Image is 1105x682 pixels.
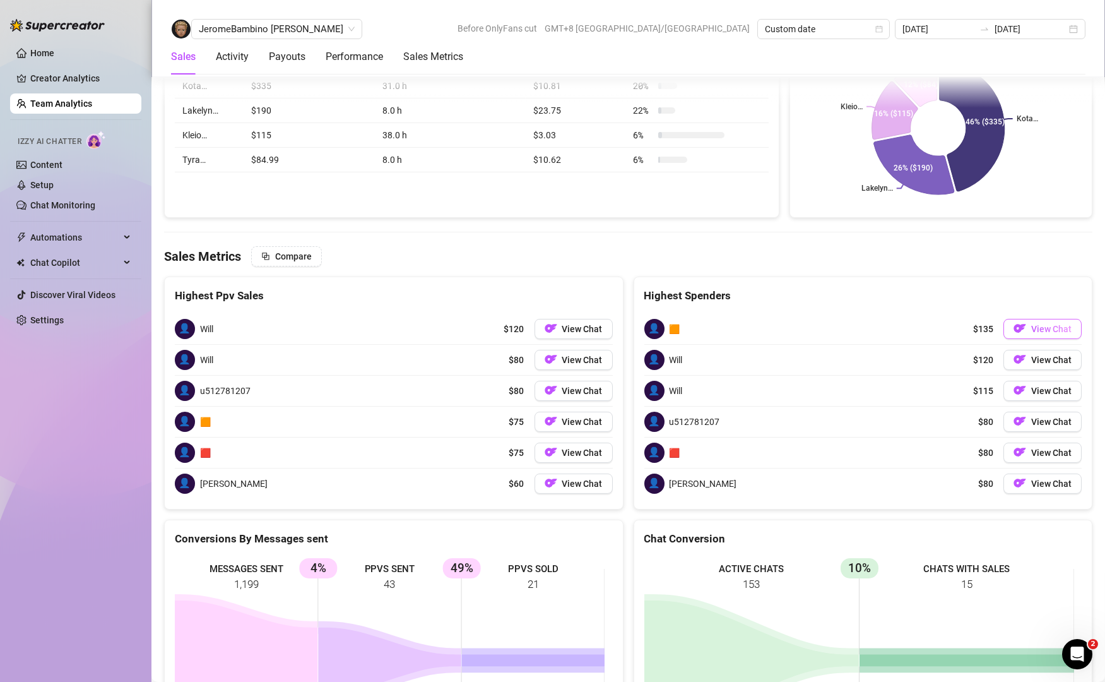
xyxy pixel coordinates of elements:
[545,322,557,335] img: OF
[275,251,312,261] span: Compare
[1003,443,1082,463] button: OFView Chat
[1031,417,1072,427] span: View Chat
[509,446,524,460] span: $75
[1031,386,1072,396] span: View Chat
[175,123,244,148] td: Kleio…
[526,74,625,99] td: $10.81
[171,49,196,64] div: Sales
[545,415,557,428] img: OF
[562,324,603,334] span: View Chat
[1013,446,1026,458] img: OF
[216,49,249,64] div: Activity
[535,381,613,401] button: OFView Chat
[172,20,191,39] img: JeromeBambino El Garcia
[995,22,1067,36] input: End date
[244,123,375,148] td: $115
[261,252,270,261] span: block
[30,180,54,190] a: Setup
[504,322,524,336] span: $120
[1003,350,1082,370] button: OFView Chat
[526,123,625,148] td: $3.03
[562,479,603,489] span: View Chat
[16,258,25,267] img: Chat Copilot
[526,148,625,172] td: $10.62
[1017,114,1038,123] text: Kota…
[30,68,131,88] a: Creator Analytics
[375,74,526,99] td: 31.0 h
[973,353,993,367] span: $120
[200,446,211,460] span: 🟥
[978,446,993,460] span: $80
[1003,474,1082,494] button: OFView Chat
[375,148,526,172] td: 8.0 h
[644,443,665,463] span: 👤
[1031,324,1072,334] span: View Chat
[644,412,665,432] span: 👤
[535,319,613,339] button: OFView Chat
[375,99,526,123] td: 8.0 h
[1003,381,1082,401] button: OFView Chat
[670,415,720,429] span: u512781207
[535,443,613,463] button: OFView Chat
[30,253,120,273] span: Chat Copilot
[670,477,737,491] span: [PERSON_NAME]
[545,477,557,489] img: OF
[30,48,54,58] a: Home
[1062,639,1092,669] iframe: Intercom live chat
[1031,479,1072,489] span: View Chat
[545,446,557,458] img: OF
[1013,477,1026,489] img: OF
[30,200,95,210] a: Chat Monitoring
[545,384,557,397] img: OF
[644,530,1082,547] div: Chat Conversion
[535,412,613,432] a: OFView Chat
[765,20,882,39] span: Custom date
[1031,355,1072,365] span: View Chat
[251,246,322,266] button: Compare
[30,160,62,170] a: Content
[670,353,683,367] span: Will
[861,184,893,193] text: Lakelyn…
[509,353,524,367] span: $80
[973,322,993,336] span: $135
[16,232,27,242] span: thunderbolt
[526,99,625,123] td: $23.75
[979,24,990,34] span: swap-right
[200,415,211,429] span: 🟧
[633,153,653,167] span: 6 %
[30,315,64,325] a: Settings
[164,248,241,265] h4: Sales Metrics
[200,384,251,398] span: u512781207
[644,474,665,494] span: 👤
[175,350,195,370] span: 👤
[86,131,106,149] img: AI Chatter
[175,74,244,99] td: Kota…
[10,19,105,32] img: logo-BBDzfeDw.svg
[269,49,305,64] div: Payouts
[244,99,375,123] td: $190
[644,350,665,370] span: 👤
[509,384,524,398] span: $80
[1003,412,1082,432] button: OFView Chat
[670,384,683,398] span: Will
[175,287,613,304] div: Highest Ppv Sales
[1003,319,1082,339] a: OFView Chat
[175,148,244,172] td: Tyra…
[509,477,524,491] span: $60
[535,350,613,370] button: OFView Chat
[633,128,653,142] span: 6 %
[633,104,653,117] span: 22 %
[403,49,463,64] div: Sales Metrics
[562,355,603,365] span: View Chat
[1013,353,1026,366] img: OF
[458,19,537,38] span: Before OnlyFans cut
[644,287,1082,304] div: Highest Spenders
[978,415,993,429] span: $80
[175,412,195,432] span: 👤
[562,448,603,458] span: View Chat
